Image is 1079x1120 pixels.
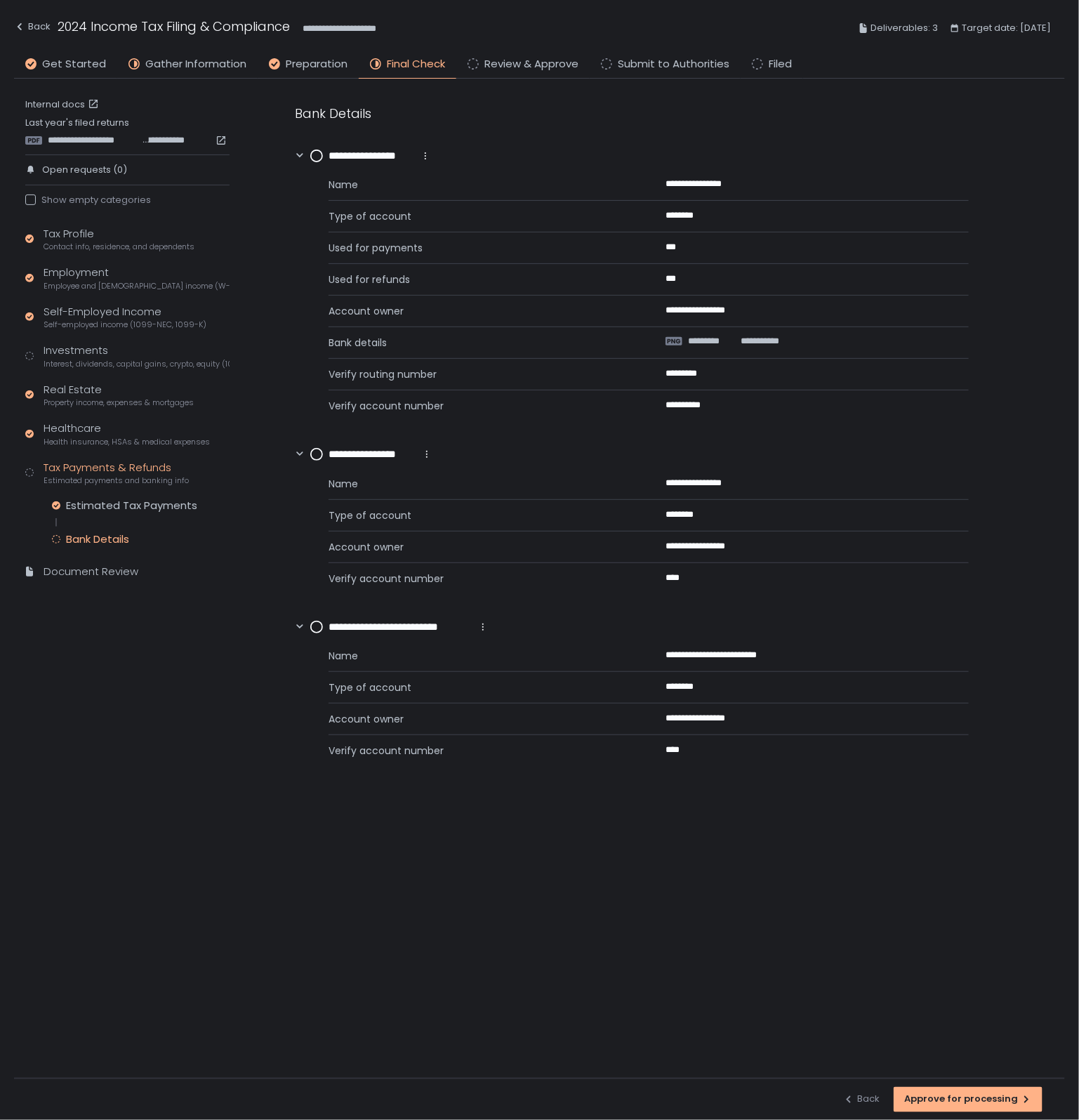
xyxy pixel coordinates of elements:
[25,98,102,111] a: Internal docs
[295,104,969,123] div: Bank Details
[329,508,632,522] span: Type of account
[44,265,230,291] div: Employment
[843,1093,880,1106] div: Back
[25,117,230,146] div: Last year's filed returns
[329,744,632,758] span: Verify account number
[44,397,194,408] span: Property income, expenses & mortgages
[484,56,578,72] span: Review & Approve
[387,56,445,72] span: Final Check
[44,421,210,447] div: Healthcare
[329,336,632,350] span: Bank details
[618,56,729,72] span: Submit to Authorities
[329,241,632,255] span: Used for payments
[329,272,632,286] span: Used for refunds
[329,209,632,223] span: Type of account
[44,564,138,580] div: Document Review
[843,1087,880,1112] button: Back
[329,649,632,663] span: Name
[44,319,206,330] span: Self-employed income (1099-NEC, 1099-K)
[904,1093,1032,1106] div: Approve for processing
[329,680,632,694] span: Type of account
[44,437,210,447] span: Health insurance, HSAs & medical expenses
[329,178,632,192] span: Name
[329,304,632,318] span: Account owner
[44,460,189,487] div: Tax Payments & Refunds
[145,56,246,72] span: Gather Information
[44,242,194,252] span: Contact info, residence, and dependents
[44,382,194,409] div: Real Estate
[42,164,127,176] span: Open requests (0)
[894,1087,1042,1112] button: Approve for processing
[44,343,230,369] div: Investments
[14,18,51,35] div: Back
[66,532,129,546] div: Bank Details
[44,304,206,331] div: Self-Employed Income
[44,226,194,253] div: Tax Profile
[871,20,938,37] span: Deliverables: 3
[44,281,230,291] span: Employee and [DEMOGRAPHIC_DATA] income (W-2s)
[329,399,632,413] span: Verify account number
[42,56,106,72] span: Get Started
[329,572,632,586] span: Verify account number
[58,17,290,36] h1: 2024 Income Tax Filing & Compliance
[329,367,632,381] span: Verify routing number
[329,712,632,726] span: Account owner
[44,359,230,369] span: Interest, dividends, capital gains, crypto, equity (1099s, K-1s)
[769,56,792,72] span: Filed
[329,540,632,554] span: Account owner
[14,17,51,40] button: Back
[66,499,197,513] div: Estimated Tax Payments
[286,56,347,72] span: Preparation
[329,477,632,491] span: Name
[962,20,1051,37] span: Target date: [DATE]
[44,475,189,486] span: Estimated payments and banking info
